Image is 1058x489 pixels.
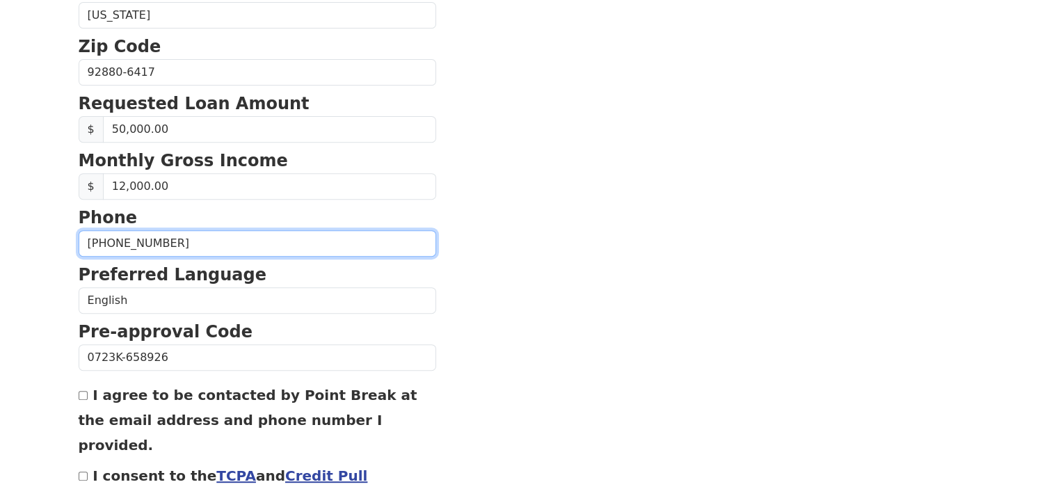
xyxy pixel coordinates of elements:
input: Zip Code [79,59,436,86]
p: Monthly Gross Income [79,148,436,173]
input: Requested Loan Amount [103,116,436,143]
strong: Zip Code [79,37,161,56]
a: TCPA [216,467,256,484]
strong: Pre-approval Code [79,322,253,342]
label: I agree to be contacted by Point Break at the email address and phone number I provided. [79,387,417,454]
input: Monthly Gross Income [103,173,436,200]
strong: Phone [79,208,138,227]
input: Pre-approval Code [79,344,436,371]
span: $ [79,173,104,200]
span: $ [79,116,104,143]
strong: Preferred Language [79,265,266,284]
strong: Requested Loan Amount [79,94,310,113]
input: (___) ___-____ [79,230,436,257]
